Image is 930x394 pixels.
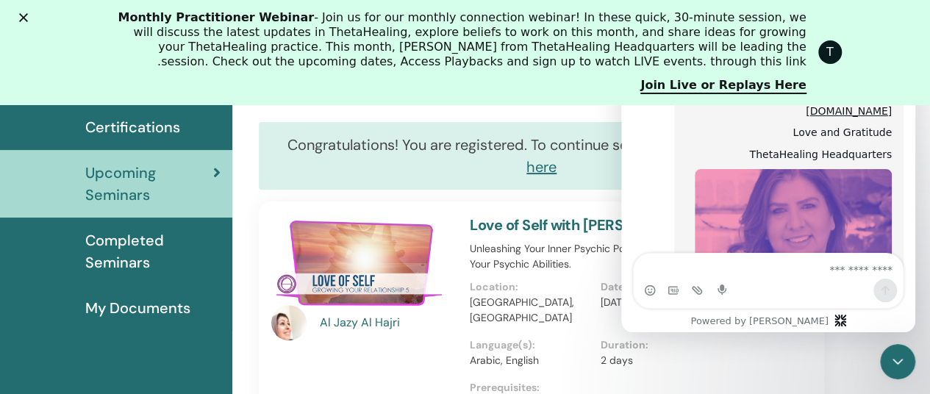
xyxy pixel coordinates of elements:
img: default.png [271,305,307,340]
p: Location : [470,279,591,295]
p: Duration : [601,337,722,353]
div: Profile image for ThetaHealing [818,40,842,64]
p: Language(s) : [470,337,591,353]
p: [GEOGRAPHIC_DATA], [GEOGRAPHIC_DATA] [470,295,591,326]
p: 2 days [601,353,722,368]
a: click here [526,135,795,176]
div: Congratulations! You are registered. To continue searching for seminars [259,122,824,190]
span: Completed Seminars [85,229,221,273]
iframe: Intercom live chat [880,344,915,379]
span: My Documents [85,297,190,319]
div: إغلاق [13,13,28,22]
iframe: Intercom live chat [621,15,915,332]
p: [DATE] [601,295,722,310]
b: Monthly Practitioner Webinar [118,10,314,24]
img: Love of Self [271,216,452,310]
p: Unleashing Your Inner Psychic Potential and Embrace Your Psychic Abilities. [470,241,731,272]
a: Love of Self with [PERSON_NAME] [470,215,702,234]
span: Upcoming Seminars [85,162,213,206]
p: Arabic, English [470,353,591,368]
a: Al Jazy Al Hajri [320,314,456,332]
div: - Join us for our monthly connection webinar! In these quick, 30-minute session, we will discuss ... [112,10,806,69]
p: Date : [601,279,722,295]
span: Certifications [85,116,180,138]
a: Join Live or Replays Here [640,78,806,94]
